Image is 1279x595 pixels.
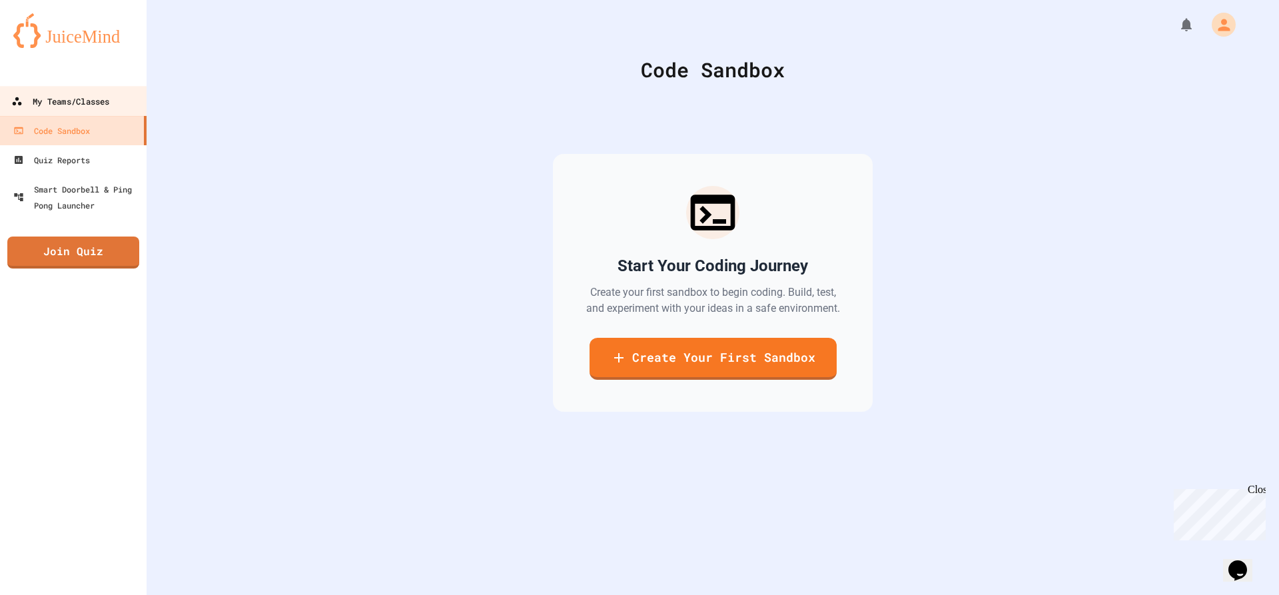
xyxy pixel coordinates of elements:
div: Code Sandbox [13,123,90,139]
div: My Notifications [1154,13,1198,36]
p: Create your first sandbox to begin coding. Build, test, and experiment with your ideas in a safe ... [585,285,841,316]
iframe: chat widget [1168,484,1266,540]
div: My Account [1198,9,1239,40]
h2: Start Your Coding Journey [618,255,808,277]
div: Smart Doorbell & Ping Pong Launcher [13,181,141,213]
div: Code Sandbox [180,55,1246,85]
div: My Teams/Classes [11,93,109,110]
img: logo-orange.svg [13,13,133,48]
a: Join Quiz [7,237,139,269]
iframe: chat widget [1223,542,1266,582]
a: Create Your First Sandbox [590,338,837,380]
div: Quiz Reports [13,152,90,168]
div: Chat with us now!Close [5,5,92,85]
